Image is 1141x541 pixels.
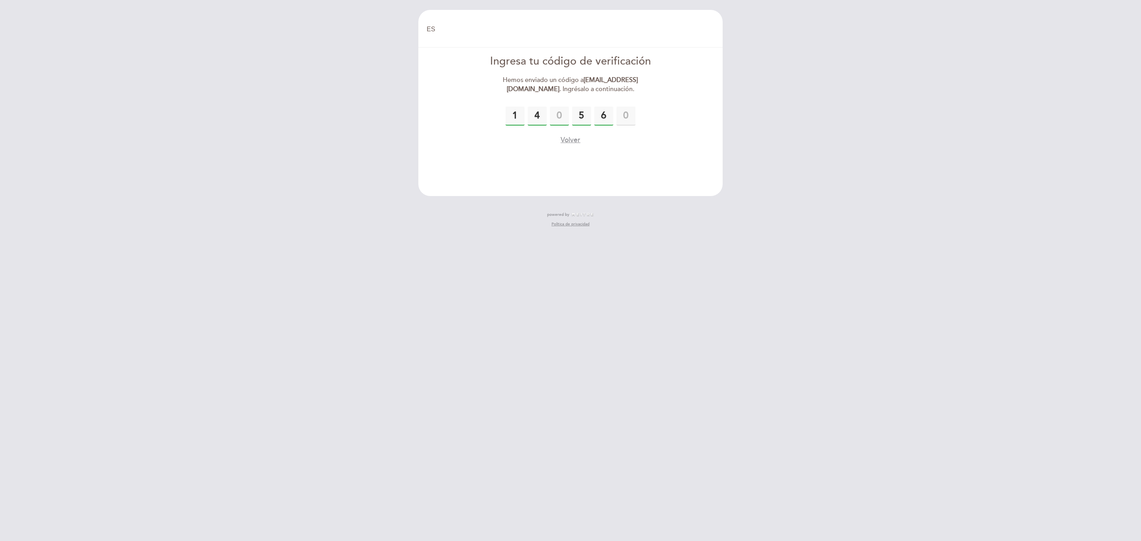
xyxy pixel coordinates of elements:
[528,107,547,126] input: 0
[571,213,594,217] img: MEITRE
[551,221,590,227] a: Política de privacidad
[547,212,569,217] span: powered by
[550,107,569,126] input: 0
[507,76,638,93] strong: [EMAIL_ADDRESS][DOMAIN_NAME]
[480,76,662,94] div: Hemos enviado un código a . Ingrésalo a continuación.
[616,107,635,126] input: 0
[547,212,594,217] a: powered by
[480,54,662,69] div: Ingresa tu código de verificación
[572,107,591,126] input: 0
[561,135,580,145] button: Volver
[506,107,525,126] input: 0
[594,107,613,126] input: 0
